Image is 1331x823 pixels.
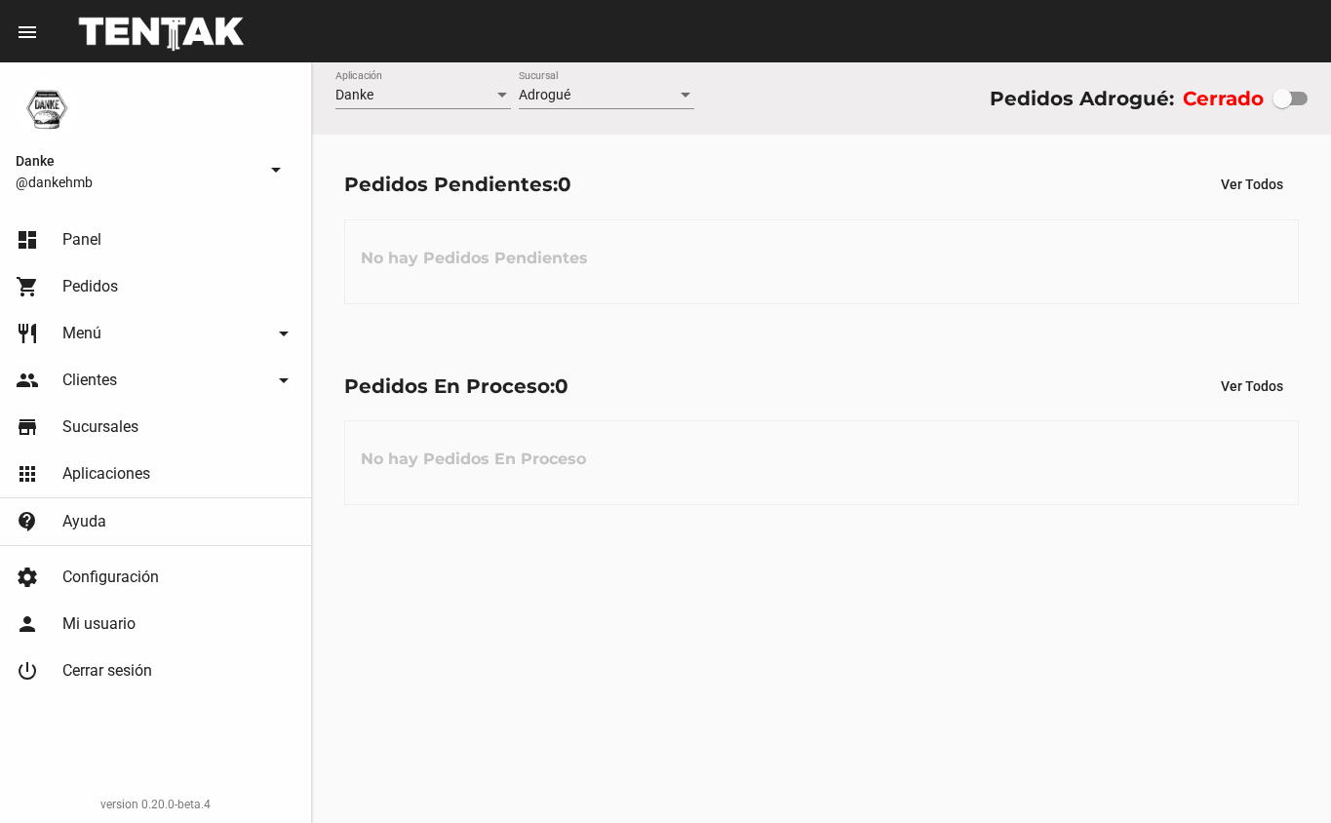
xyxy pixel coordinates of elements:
span: Pedidos [62,277,118,296]
span: Aplicaciones [62,464,150,484]
img: 1d4517d0-56da-456b-81f5-6111ccf01445.png [16,78,78,140]
span: Adrogué [519,87,570,102]
span: Danke [335,87,373,102]
mat-icon: contact_support [16,510,39,533]
span: Danke [16,149,256,173]
h3: No hay Pedidos Pendientes [345,229,604,288]
mat-icon: arrow_drop_down [272,369,295,392]
mat-icon: settings [16,566,39,589]
mat-icon: arrow_drop_down [264,158,288,181]
button: Ver Todos [1205,167,1299,202]
span: Cerrar sesión [62,661,152,681]
mat-icon: restaurant [16,322,39,345]
mat-icon: dashboard [16,228,39,252]
span: Configuración [62,568,159,587]
span: 0 [558,173,571,196]
span: Ayuda [62,512,106,531]
button: Ver Todos [1205,369,1299,404]
mat-icon: power_settings_new [16,659,39,683]
span: Ver Todos [1221,378,1283,394]
div: Pedidos Adrogué: [990,83,1174,114]
span: Clientes [62,371,117,390]
mat-icon: apps [16,462,39,486]
span: @dankehmb [16,173,256,192]
mat-icon: arrow_drop_down [272,322,295,345]
div: Pedidos En Proceso: [344,371,568,402]
label: Cerrado [1183,83,1264,114]
div: version 0.20.0-beta.4 [16,795,295,814]
mat-icon: store [16,415,39,439]
mat-icon: people [16,369,39,392]
span: Menú [62,324,101,343]
div: Pedidos Pendientes: [344,169,571,200]
span: 0 [555,374,568,398]
h3: No hay Pedidos En Proceso [345,430,602,489]
mat-icon: person [16,612,39,636]
span: Panel [62,230,101,250]
span: Ver Todos [1221,176,1283,192]
span: Sucursales [62,417,138,437]
span: Mi usuario [62,614,136,634]
mat-icon: menu [16,20,39,44]
iframe: chat widget [1249,745,1311,803]
mat-icon: shopping_cart [16,275,39,298]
